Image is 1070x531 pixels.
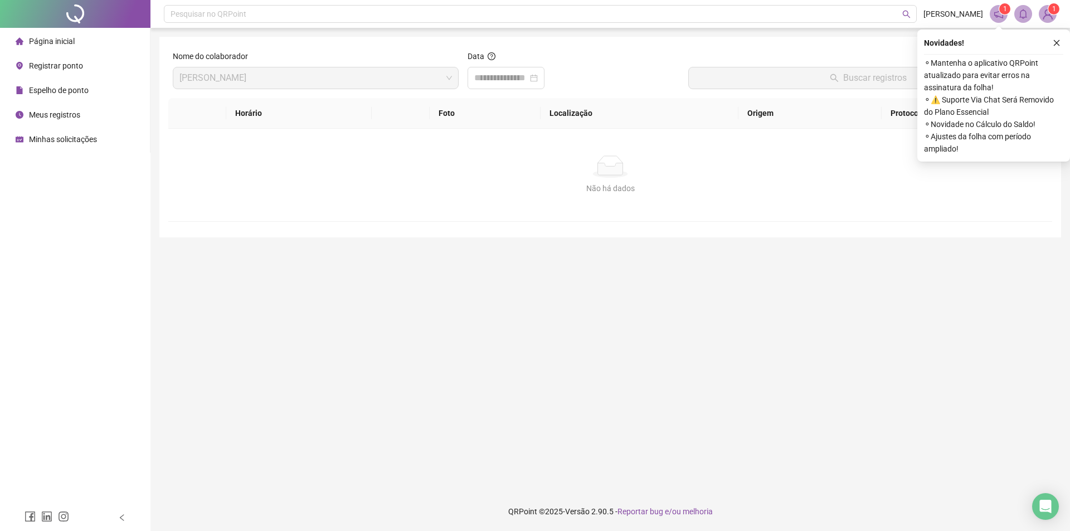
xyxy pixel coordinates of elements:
[1052,5,1056,13] span: 1
[179,67,452,89] span: GABRIELA VIEIRA DA SILVA
[994,9,1004,19] span: notification
[29,86,89,95] span: Espelho de ponto
[29,61,83,70] span: Registrar ponto
[1048,3,1059,14] sup: Atualize o seu contato no menu Meus Dados
[16,37,23,45] span: home
[41,511,52,522] span: linkedin
[923,8,983,20] span: [PERSON_NAME]
[468,52,484,61] span: Data
[738,98,882,129] th: Origem
[118,514,126,522] span: left
[29,37,75,46] span: Página inicial
[1018,9,1028,19] span: bell
[226,98,372,129] th: Horário
[1032,493,1059,520] div: Open Intercom Messenger
[29,110,80,119] span: Meus registros
[924,37,964,49] span: Novidades !
[430,98,541,129] th: Foto
[565,507,590,516] span: Versão
[1039,6,1056,22] img: 91834
[617,507,713,516] span: Reportar bug e/ou melhoria
[1003,5,1007,13] span: 1
[16,86,23,94] span: file
[999,3,1010,14] sup: 1
[16,135,23,143] span: schedule
[488,52,495,60] span: question-circle
[16,111,23,119] span: clock-circle
[25,511,36,522] span: facebook
[1053,39,1061,47] span: close
[541,98,738,129] th: Localização
[16,62,23,70] span: environment
[902,10,911,18] span: search
[882,98,1052,129] th: Protocolo
[58,511,69,522] span: instagram
[182,182,1039,194] div: Não há dados
[688,67,1048,89] button: Buscar registros
[924,130,1063,155] span: ⚬ Ajustes da folha com período ampliado!
[924,57,1063,94] span: ⚬ Mantenha o aplicativo QRPoint atualizado para evitar erros na assinatura da folha!
[173,50,255,62] label: Nome do colaborador
[29,135,97,144] span: Minhas solicitações
[150,492,1070,531] footer: QRPoint © 2025 - 2.90.5 -
[924,118,1063,130] span: ⚬ Novidade no Cálculo do Saldo!
[924,94,1063,118] span: ⚬ ⚠️ Suporte Via Chat Será Removido do Plano Essencial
